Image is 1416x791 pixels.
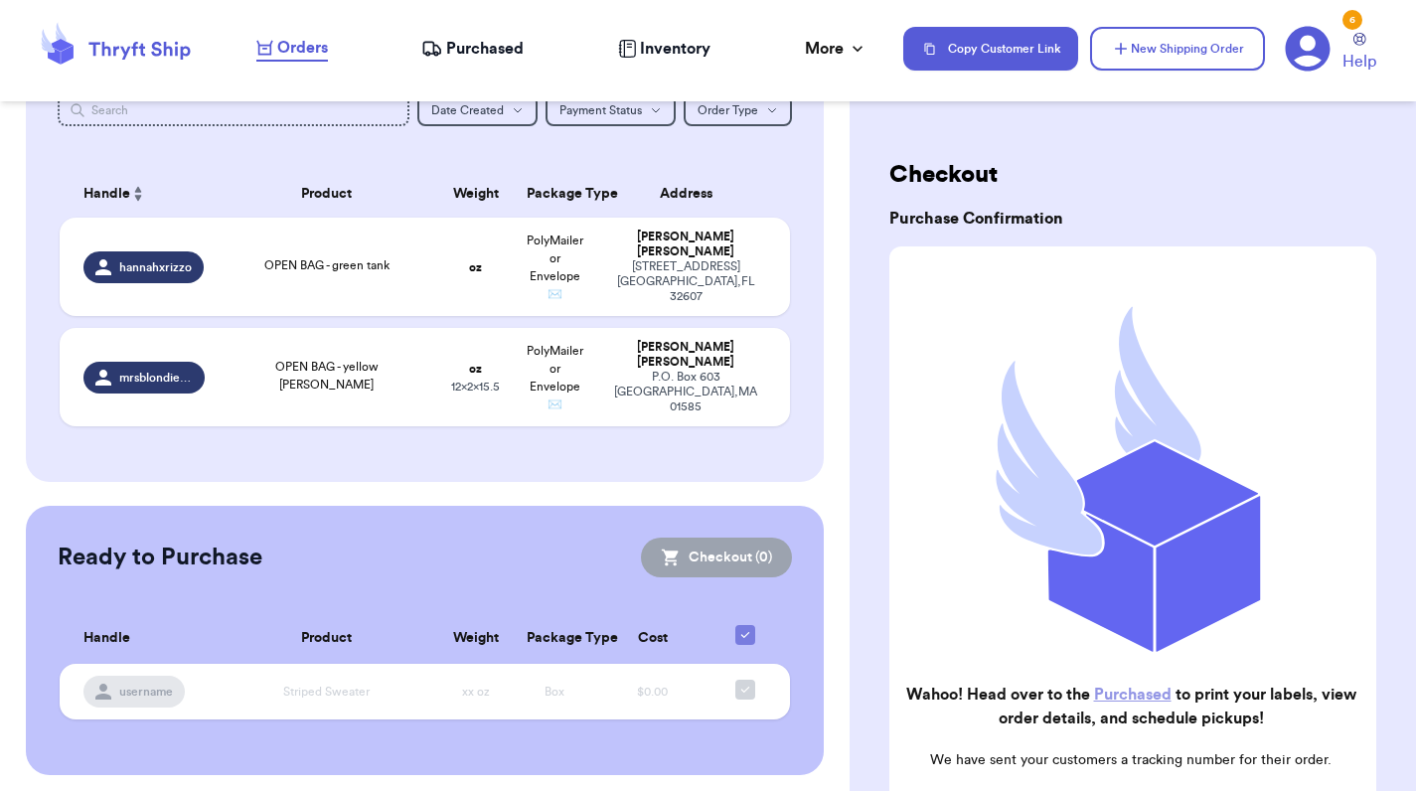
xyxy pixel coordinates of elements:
span: OPEN BAG - yellow [PERSON_NAME] [275,361,379,391]
span: Help [1342,50,1376,74]
button: Order Type [684,94,792,126]
div: [PERSON_NAME] [PERSON_NAME] [606,340,767,370]
div: 6 [1342,10,1362,30]
span: 12 x 2 x 15.5 [451,381,500,393]
button: Payment Status [546,94,676,126]
div: [STREET_ADDRESS] [GEOGRAPHIC_DATA] , FL 32607 [606,259,767,304]
span: Handle [83,628,130,649]
span: mrsblondiemcneil [119,370,193,386]
span: Inventory [640,37,710,61]
span: PolyMailer or Envelope ✉️ [527,345,583,410]
span: hannahxrizzo [119,259,192,275]
span: xx oz [462,686,490,698]
h2: Ready to Purchase [58,542,262,573]
span: Striped Sweater [283,686,370,698]
a: Purchased [421,37,524,61]
a: 6 [1285,26,1331,72]
button: Date Created [417,94,538,126]
div: P.O. Box 603 [GEOGRAPHIC_DATA] , MA 01585 [606,370,767,414]
span: Order Type [698,104,758,116]
h2: Checkout [889,159,1376,191]
span: Box [545,686,564,698]
strong: oz [469,363,482,375]
button: Sort ascending [130,182,146,206]
span: Orders [277,36,328,60]
a: Orders [256,36,328,62]
th: Product [217,170,437,218]
span: $0.00 [637,686,668,698]
button: Copy Customer Link [903,27,1078,71]
th: Package Type [515,170,593,218]
span: OPEN BAG - green tank [264,259,390,271]
span: Handle [83,184,130,205]
button: New Shipping Order [1090,27,1265,71]
div: More [805,37,867,61]
span: Purchased [446,37,524,61]
a: Inventory [618,37,710,61]
strong: oz [469,261,482,273]
th: Cost [594,613,712,664]
th: Address [594,170,791,218]
a: Purchased [1094,687,1172,703]
th: Product [217,613,437,664]
span: Payment Status [559,104,642,116]
span: PolyMailer or Envelope ✉️ [527,235,583,300]
a: Help [1342,33,1376,74]
h2: Wahoo! Head over to the to print your labels, view order details, and schedule pickups! [905,683,1356,730]
input: Search [58,94,410,126]
span: username [119,684,173,700]
p: We have sent your customers a tracking number for their order. [905,750,1356,770]
button: Checkout (0) [641,538,792,577]
th: Weight [436,613,515,664]
div: [PERSON_NAME] [PERSON_NAME] [606,230,767,259]
th: Weight [436,170,515,218]
th: Package Type [515,613,593,664]
span: Date Created [431,104,504,116]
h3: Purchase Confirmation [889,207,1376,231]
